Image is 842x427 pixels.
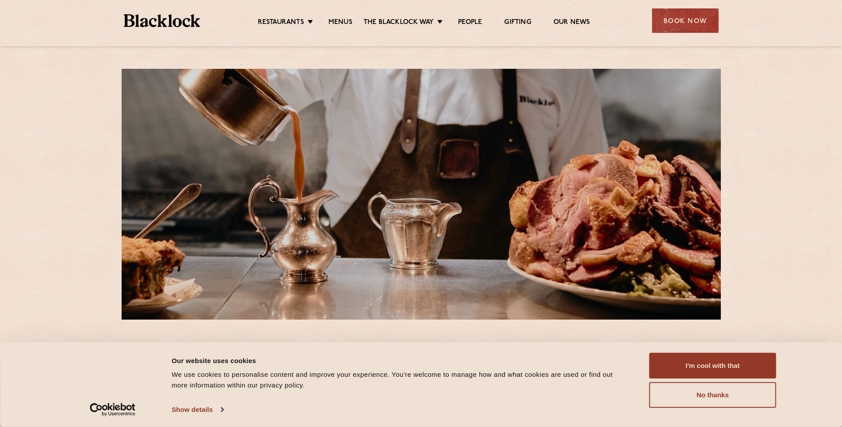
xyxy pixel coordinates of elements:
[258,18,304,28] a: Restaurants
[553,18,590,28] a: Our News
[172,369,629,391] div: We use cookies to personalise content and improve your experience. You're welcome to manage how a...
[649,353,776,379] button: I'm cool with that
[328,18,352,28] a: Menus
[172,355,629,366] div: Our website uses cookies
[652,8,719,33] div: Book Now
[172,403,223,416] a: Show details
[74,403,151,416] a: Usercentrics Cookiebot - opens in a new window
[504,18,531,28] a: Gifting
[124,14,201,27] img: BL_Textured_Logo-footer-cropped.svg
[649,382,776,408] button: No thanks
[458,18,482,28] a: People
[364,18,434,28] a: The Blacklock Way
